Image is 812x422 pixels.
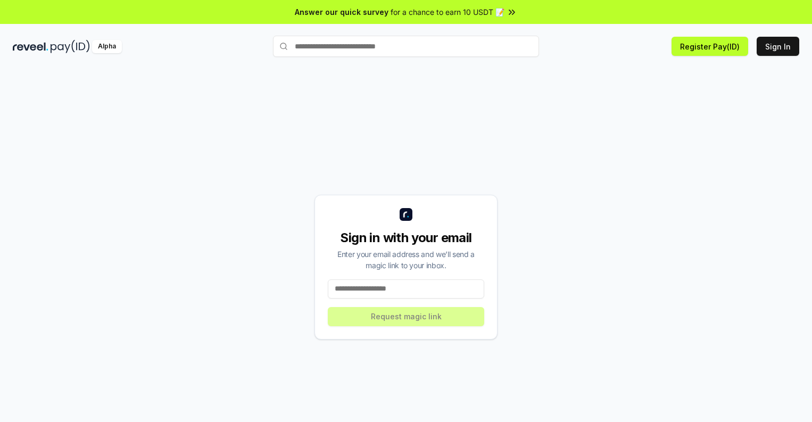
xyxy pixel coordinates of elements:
span: Answer our quick survey [295,6,388,18]
img: pay_id [51,40,90,53]
div: Sign in with your email [328,229,484,246]
span: for a chance to earn 10 USDT 📝 [391,6,504,18]
div: Enter your email address and we’ll send a magic link to your inbox. [328,249,484,271]
img: reveel_dark [13,40,48,53]
img: logo_small [400,208,412,221]
button: Register Pay(ID) [672,37,748,56]
div: Alpha [92,40,122,53]
button: Sign In [757,37,799,56]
